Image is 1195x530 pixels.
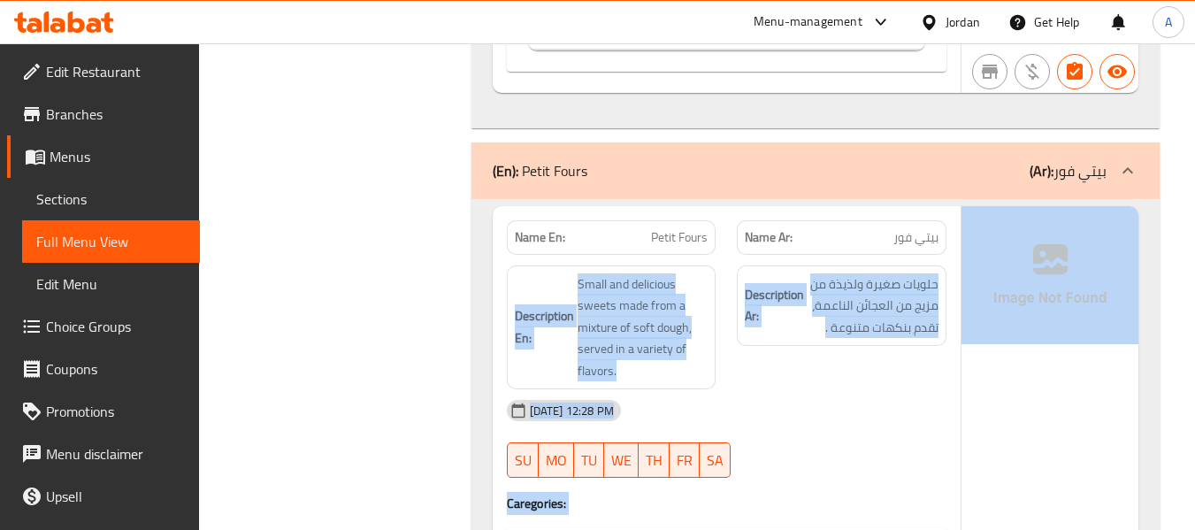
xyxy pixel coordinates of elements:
[36,273,186,295] span: Edit Menu
[46,486,186,507] span: Upsell
[808,273,938,339] span: حلويات صغيرة ولذيذة من مزيج من العجائن الناعمة، تقدم بنكهات متنوعة .
[50,146,186,167] span: Menus
[46,104,186,125] span: Branches
[22,220,200,263] a: Full Menu View
[581,448,597,473] span: TU
[471,142,1160,199] div: (En): Petit Fours(Ar):بيتي فور
[1057,54,1092,89] button: Has choices
[7,135,200,178] a: Menus
[604,442,639,478] button: WE
[574,442,604,478] button: TU
[893,228,938,247] span: بيتي فور
[507,495,946,512] h4: Caregories:
[46,61,186,82] span: Edit Restaurant
[946,12,980,32] div: Jordan
[646,448,663,473] span: TH
[22,263,200,305] a: Edit Menu
[515,305,574,349] strong: Description En:
[1030,157,1053,184] b: (Ar):
[611,448,632,473] span: WE
[745,228,793,247] strong: Name Ar:
[961,206,1138,344] img: Ae5nvW7+0k+MAAAAAElFTkSuQmCC
[7,433,200,475] a: Menu disclaimer
[7,50,200,93] a: Edit Restaurant
[7,348,200,390] a: Coupons
[700,442,731,478] button: SA
[36,188,186,210] span: Sections
[1015,54,1050,89] button: Purchased item
[7,390,200,433] a: Promotions
[22,178,200,220] a: Sections
[651,228,708,247] span: Petit Fours
[7,305,200,348] a: Choice Groups
[1165,12,1172,32] span: A
[677,448,693,473] span: FR
[7,93,200,135] a: Branches
[46,316,186,337] span: Choice Groups
[639,442,670,478] button: TH
[515,228,565,247] strong: Name En:
[578,273,709,382] span: Small and delicious sweets made from a mixture of soft dough, served in a variety of flavors.
[670,442,700,478] button: FR
[493,157,518,184] b: (En):
[523,403,621,419] span: [DATE] 12:28 PM
[46,358,186,380] span: Coupons
[7,475,200,518] a: Upsell
[46,443,186,465] span: Menu disclaimer
[515,448,532,473] span: SU
[972,54,1007,89] button: Not branch specific item
[745,284,804,327] strong: Description Ar:
[36,231,186,252] span: Full Menu View
[46,401,186,422] span: Promotions
[539,442,574,478] button: MO
[754,12,862,33] div: Menu-management
[546,448,567,473] span: MO
[1099,54,1135,89] button: Available
[507,442,539,478] button: SU
[707,448,724,473] span: SA
[493,160,587,181] p: Petit Fours
[1030,160,1107,181] p: بيتي فور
